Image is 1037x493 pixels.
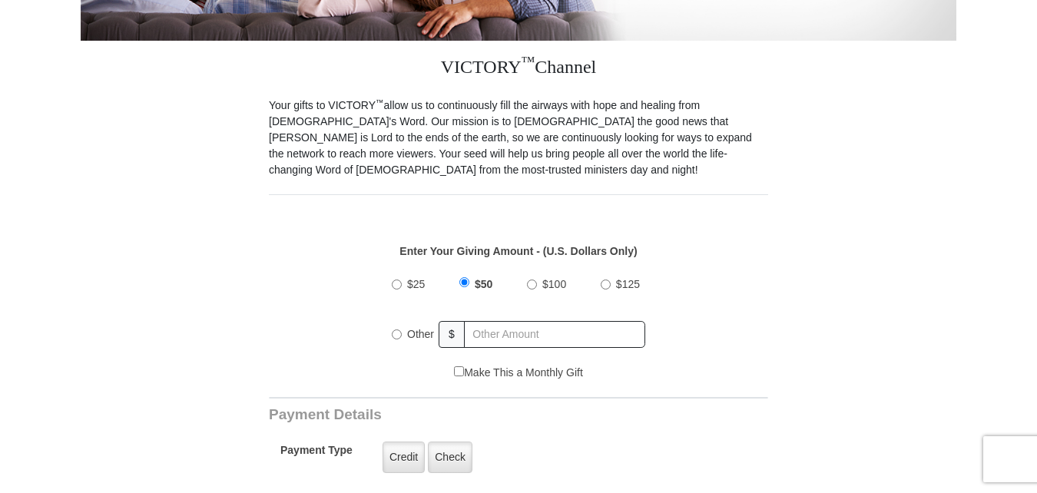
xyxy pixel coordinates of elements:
[616,278,640,290] span: $125
[269,41,768,98] h3: VICTORY Channel
[439,321,465,348] span: $
[454,365,583,381] label: Make This a Monthly Gift
[542,278,566,290] span: $100
[428,442,472,473] label: Check
[522,54,535,69] sup: ™
[383,442,425,473] label: Credit
[407,278,425,290] span: $25
[454,366,464,376] input: Make This a Monthly Gift
[399,245,637,257] strong: Enter Your Giving Amount - (U.S. Dollars Only)
[269,98,768,178] p: Your gifts to VICTORY allow us to continuously fill the airways with hope and healing from [DEMOG...
[269,406,661,424] h3: Payment Details
[376,98,384,107] sup: ™
[407,328,434,340] span: Other
[464,321,645,348] input: Other Amount
[475,278,492,290] span: $50
[280,444,353,465] h5: Payment Type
